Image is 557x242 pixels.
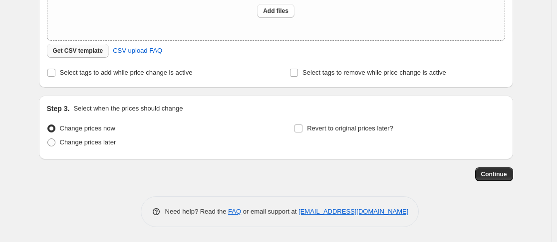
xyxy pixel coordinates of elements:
span: Select tags to remove while price change is active [302,69,446,76]
span: Continue [481,170,507,178]
span: or email support at [241,208,298,215]
p: Select when the prices should change [73,104,183,114]
span: Select tags to add while price change is active [60,69,193,76]
span: Change prices later [60,138,116,146]
span: CSV upload FAQ [113,46,162,56]
span: Add files [263,7,288,15]
h2: Step 3. [47,104,70,114]
span: Need help? Read the [165,208,229,215]
span: Get CSV template [53,47,103,55]
a: CSV upload FAQ [107,43,168,59]
button: Continue [475,167,513,181]
a: FAQ [228,208,241,215]
button: Get CSV template [47,44,109,58]
span: Change prices now [60,124,115,132]
button: Add files [257,4,294,18]
a: [EMAIL_ADDRESS][DOMAIN_NAME] [298,208,408,215]
span: Revert to original prices later? [307,124,393,132]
